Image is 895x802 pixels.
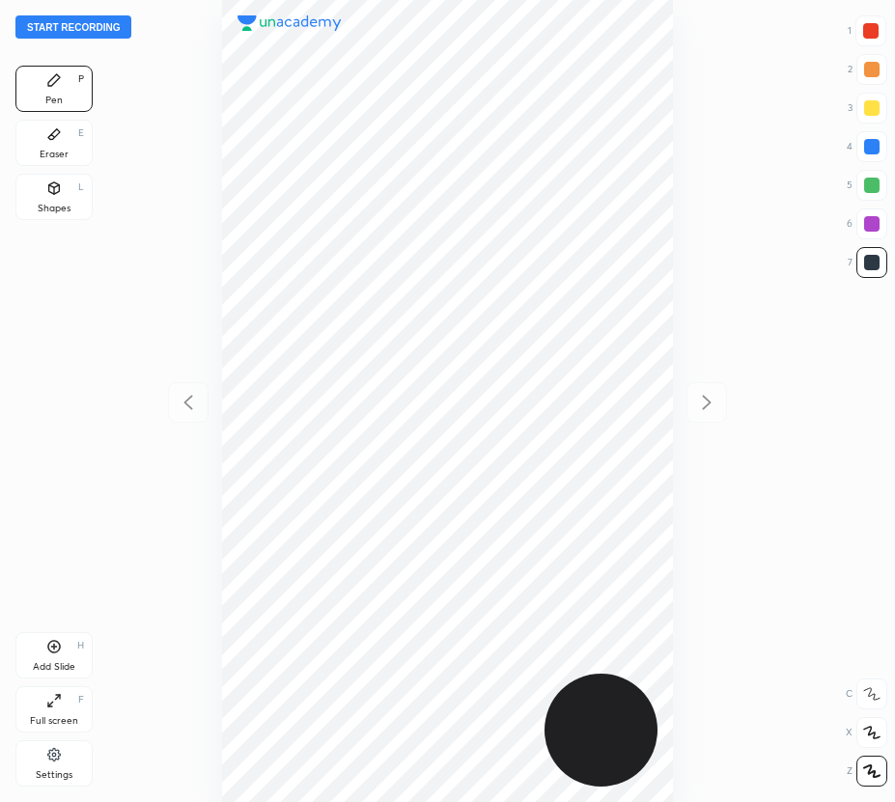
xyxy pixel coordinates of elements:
[847,756,887,787] div: Z
[238,15,342,31] img: logo.38c385cc.svg
[847,208,887,239] div: 6
[38,204,70,213] div: Shapes
[78,182,84,192] div: L
[848,247,887,278] div: 7
[847,170,887,201] div: 5
[78,695,84,705] div: F
[33,662,75,672] div: Add Slide
[30,716,78,726] div: Full screen
[846,678,887,709] div: C
[848,54,887,85] div: 2
[36,770,72,780] div: Settings
[78,128,84,138] div: E
[848,93,887,124] div: 3
[77,641,84,650] div: H
[45,96,63,105] div: Pen
[847,131,887,162] div: 4
[15,15,131,39] button: Start recording
[848,15,886,46] div: 1
[846,717,887,748] div: X
[78,74,84,84] div: P
[40,150,69,159] div: Eraser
